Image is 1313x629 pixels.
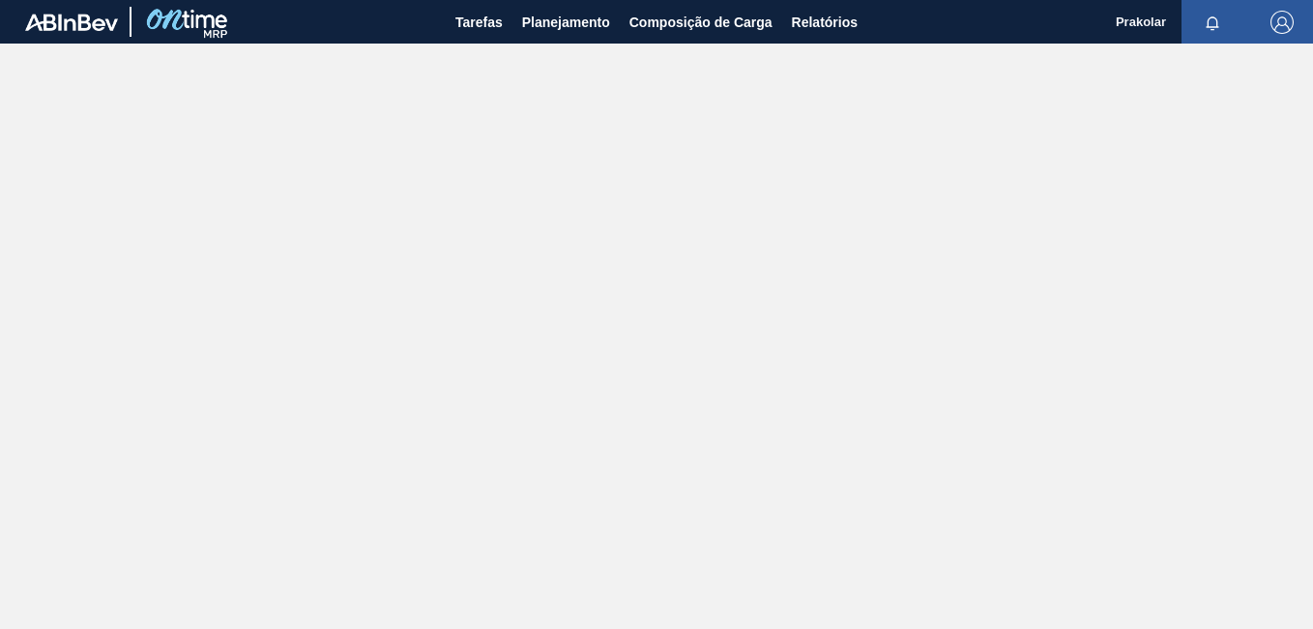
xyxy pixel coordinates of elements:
span: Tarefas [455,11,503,34]
img: Logout [1270,11,1294,34]
button: Notificações [1182,9,1243,36]
span: Planejamento [522,11,610,34]
span: Composição de Carga [629,11,773,34]
span: Relatórios [792,11,858,34]
img: TNhmsLtSVTkK8tSr43FrP2fwEKptu5GPRR3wAAAABJRU5ErkJggg== [25,14,118,31]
